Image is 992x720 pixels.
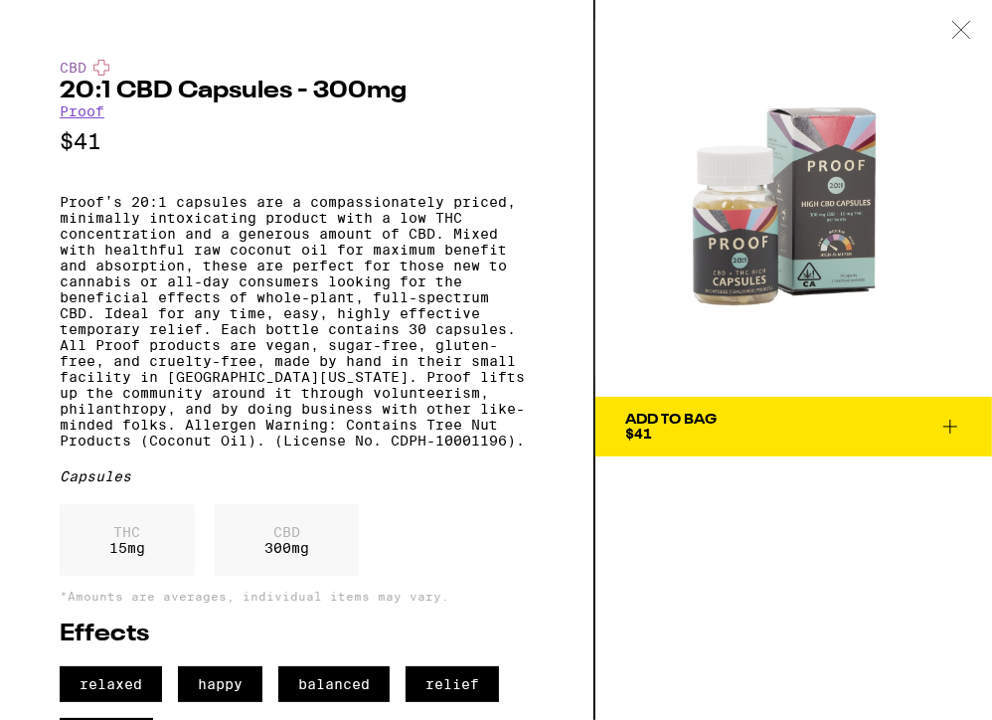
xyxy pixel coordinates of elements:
[215,504,359,576] div: 300 mg
[109,524,145,540] p: THC
[60,103,104,119] a: Proof
[60,590,534,603] p: *Amounts are averages, individual items may vary.
[625,426,652,442] span: $41
[625,413,717,427] div: Add To Bag
[60,80,534,103] h2: 20:1 CBD Capsules - 300mg
[60,60,534,76] div: CBD
[60,666,162,702] span: relaxed
[264,524,309,540] p: CBD
[178,666,262,702] span: happy
[60,623,534,646] h2: Effects
[278,666,390,702] span: balanced
[406,666,499,702] span: relief
[595,397,992,456] button: Add To Bag$41
[60,504,195,576] div: 15 mg
[60,468,534,484] div: Capsules
[60,129,534,154] p: $41
[60,194,534,449] p: Proof’s 20:1 capsules are a compassionately priced, minimally intoxicating product with a low THC...
[93,60,109,76] img: cbdColor.svg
